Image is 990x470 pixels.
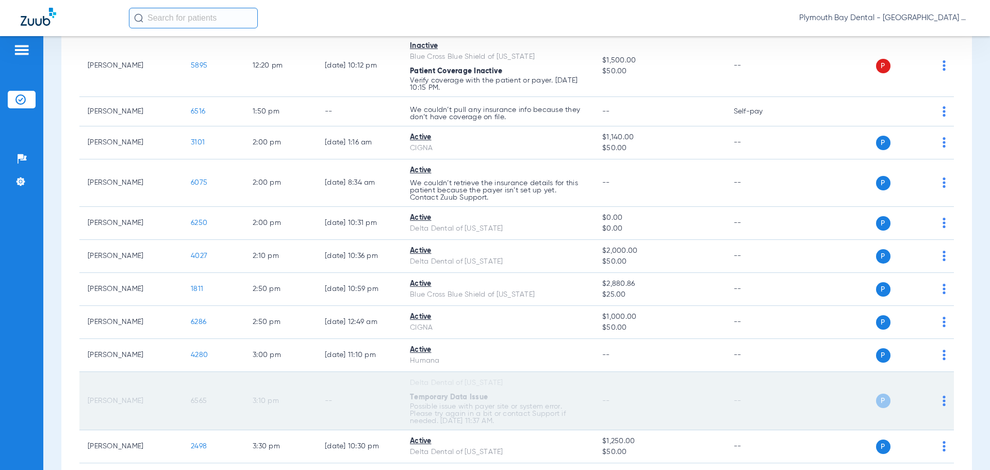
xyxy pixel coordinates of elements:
[602,179,610,186] span: --
[79,240,183,273] td: [PERSON_NAME]
[876,348,890,363] span: P
[602,246,717,256] span: $2,000.00
[410,378,586,388] div: Delta Dental of [US_STATE]
[410,223,586,234] div: Delta Dental of [US_STATE]
[317,126,402,159] td: [DATE] 1:16 AM
[244,207,317,240] td: 2:00 PM
[943,317,946,327] img: group-dot-blue.svg
[602,322,717,333] span: $50.00
[79,159,183,207] td: [PERSON_NAME]
[134,13,143,23] img: Search Icon
[602,143,717,154] span: $50.00
[602,436,717,447] span: $1,250.00
[244,372,317,430] td: 3:10 PM
[943,396,946,406] img: group-dot-blue.svg
[191,62,207,69] span: 5895
[410,355,586,366] div: Humana
[943,350,946,360] img: group-dot-blue.svg
[79,306,183,339] td: [PERSON_NAME]
[938,420,990,470] iframe: Chat Widget
[410,289,586,300] div: Blue Cross Blue Shield of [US_STATE]
[410,312,586,322] div: Active
[317,240,402,273] td: [DATE] 10:36 PM
[191,219,207,226] span: 6250
[943,106,946,117] img: group-dot-blue.svg
[21,8,56,26] img: Zuub Logo
[602,55,717,66] span: $1,500.00
[799,13,969,23] span: Plymouth Bay Dental - [GEOGRAPHIC_DATA] Dental
[602,279,717,289] span: $2,880.86
[943,284,946,294] img: group-dot-blue.svg
[79,35,183,97] td: [PERSON_NAME]
[410,106,586,121] p: We couldn’t pull any insurance info because they don’t have coverage on file.
[317,35,402,97] td: [DATE] 10:12 PM
[317,159,402,207] td: [DATE] 8:34 AM
[244,126,317,159] td: 2:00 PM
[410,279,586,289] div: Active
[410,436,586,447] div: Active
[876,216,890,231] span: P
[317,97,402,126] td: --
[79,97,183,126] td: [PERSON_NAME]
[943,218,946,228] img: group-dot-blue.svg
[79,430,183,463] td: [PERSON_NAME]
[725,126,795,159] td: --
[876,394,890,408] span: P
[244,35,317,97] td: 12:20 PM
[602,132,717,143] span: $1,140.00
[317,306,402,339] td: [DATE] 12:49 AM
[602,397,610,404] span: --
[725,339,795,372] td: --
[876,315,890,330] span: P
[410,52,586,62] div: Blue Cross Blue Shield of [US_STATE]
[191,318,206,326] span: 6286
[602,108,610,115] span: --
[191,443,207,450] span: 2498
[79,372,183,430] td: [PERSON_NAME]
[410,143,586,154] div: CIGNA
[79,273,183,306] td: [PERSON_NAME]
[317,339,402,372] td: [DATE] 11:10 PM
[191,351,208,359] span: 4280
[410,447,586,458] div: Delta Dental of [US_STATE]
[410,345,586,355] div: Active
[317,207,402,240] td: [DATE] 10:31 PM
[191,108,205,115] span: 6516
[410,213,586,223] div: Active
[876,176,890,190] span: P
[876,440,890,454] span: P
[244,339,317,372] td: 3:00 PM
[725,35,795,97] td: --
[410,256,586,267] div: Delta Dental of [US_STATE]
[410,68,502,75] span: Patient Coverage Inactive
[244,430,317,463] td: 3:30 PM
[410,246,586,256] div: Active
[13,44,30,56] img: hamburger-icon
[191,179,207,186] span: 6075
[244,273,317,306] td: 2:50 PM
[191,139,205,146] span: 3101
[317,372,402,430] td: --
[410,132,586,143] div: Active
[79,207,183,240] td: [PERSON_NAME]
[943,137,946,148] img: group-dot-blue.svg
[244,159,317,207] td: 2:00 PM
[410,77,586,91] p: Verify coverage with the patient or payer. [DATE] 10:15 PM.
[79,126,183,159] td: [PERSON_NAME]
[725,97,795,126] td: Self-pay
[602,66,717,77] span: $50.00
[244,306,317,339] td: 2:50 PM
[876,136,890,150] span: P
[602,213,717,223] span: $0.00
[725,372,795,430] td: --
[410,41,586,52] div: Inactive
[725,207,795,240] td: --
[191,397,207,404] span: 6565
[725,240,795,273] td: --
[876,282,890,297] span: P
[725,159,795,207] td: --
[943,60,946,71] img: group-dot-blue.svg
[410,403,586,425] p: Possible issue with payer site or system error. Please try again in a bit or contact Support if n...
[79,339,183,372] td: [PERSON_NAME]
